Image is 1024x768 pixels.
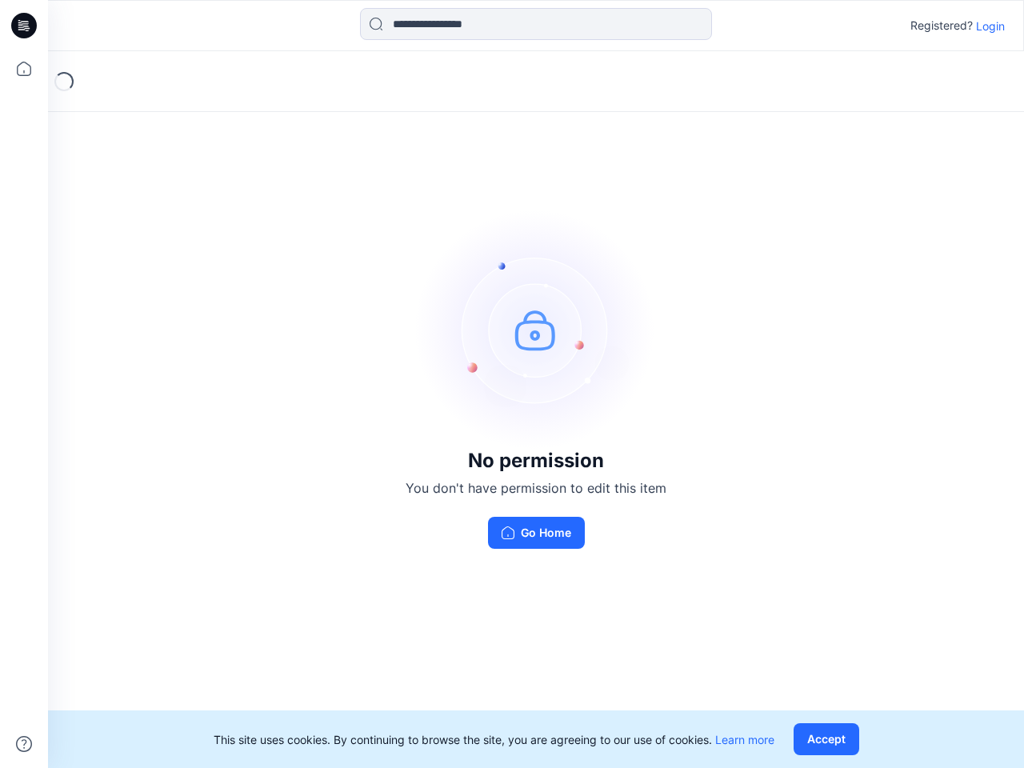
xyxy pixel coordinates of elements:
[910,16,973,35] p: Registered?
[214,731,774,748] p: This site uses cookies. By continuing to browse the site, you are agreeing to our use of cookies.
[794,723,859,755] button: Accept
[976,18,1005,34] p: Login
[406,478,666,498] p: You don't have permission to edit this item
[715,733,774,746] a: Learn more
[406,450,666,472] h3: No permission
[488,517,585,549] button: Go Home
[416,210,656,450] img: no-perm.svg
